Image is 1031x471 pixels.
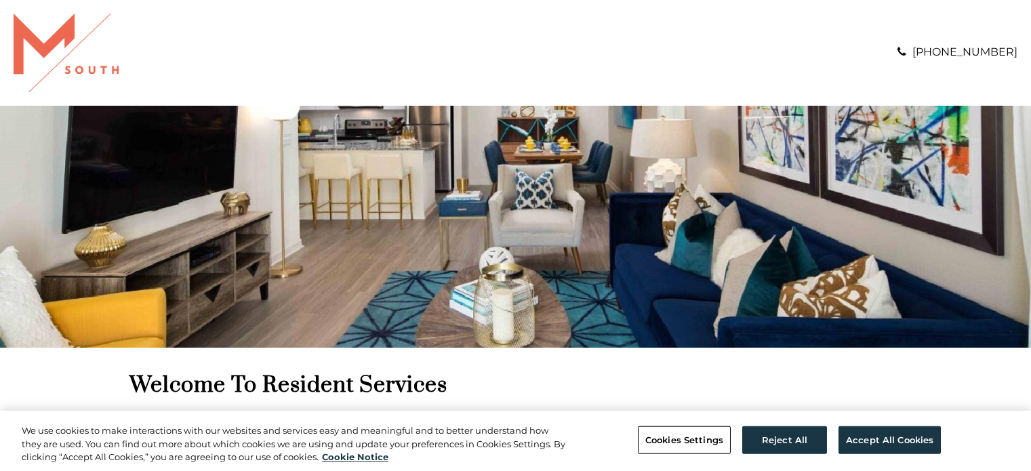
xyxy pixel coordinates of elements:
[638,426,731,454] button: Cookies Settings
[322,451,388,462] a: More information about your privacy
[14,45,119,58] a: Logo
[838,426,941,454] button: Accept All Cookies
[14,14,119,92] img: A graphic with a red M and the word SOUTH.
[742,426,827,454] button: Reject All
[912,45,1017,58] a: [PHONE_NUMBER]
[129,371,902,399] h1: Welcome to Resident Services
[22,424,567,464] div: We use cookies to make interactions with our websites and services easy and meaningful and to bet...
